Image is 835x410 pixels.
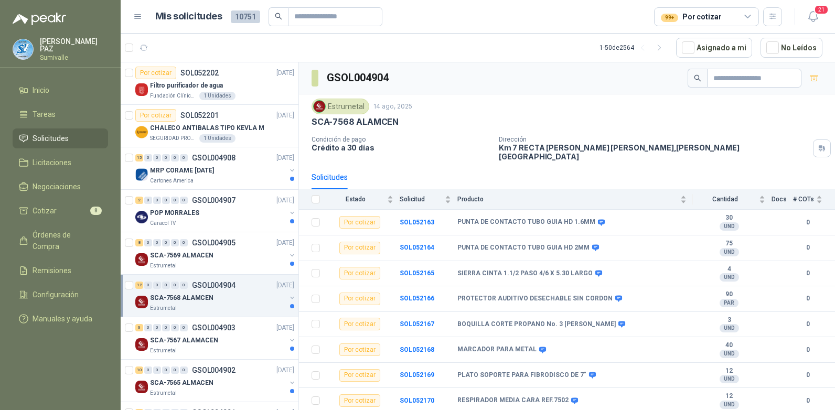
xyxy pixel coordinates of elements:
[33,84,49,96] span: Inicio
[339,242,380,254] div: Por cotizar
[312,116,399,127] p: SCA-7568 ALAMCEN
[793,268,822,278] b: 0
[135,279,296,312] a: 12 0 0 0 0 0 GSOL004904[DATE] Company LogoSCA-7568 ALAMCENEstrumetal
[135,321,296,355] a: 6 0 0 0 0 0 GSOL004903[DATE] Company LogoSCA-7567 ALAMACENEstrumetal
[153,197,161,204] div: 0
[720,350,739,358] div: UND
[720,222,739,231] div: UND
[457,189,693,210] th: Producto
[90,207,102,215] span: 8
[153,366,161,374] div: 0
[150,336,218,346] p: SCA-7567 ALAMACEN
[162,239,170,246] div: 0
[33,205,57,217] span: Cotizar
[192,197,235,204] p: GSOL004907
[162,324,170,331] div: 0
[676,38,752,58] button: Asignado a mi
[180,69,219,77] p: SOL052202
[793,370,822,380] b: 0
[135,366,143,374] div: 10
[13,285,108,305] a: Configuración
[150,389,177,397] p: Estrumetal
[693,290,765,299] b: 90
[231,10,260,23] span: 10751
[693,189,772,210] th: Cantidad
[135,154,143,161] div: 15
[693,265,765,274] b: 4
[135,197,143,204] div: 2
[192,366,235,374] p: GSOL004902
[155,9,222,24] h1: Mis solicitudes
[13,39,33,59] img: Company Logo
[162,366,170,374] div: 0
[192,239,235,246] p: GSOL004905
[135,109,176,122] div: Por cotizar
[400,269,434,277] b: SOL052165
[171,324,179,331] div: 0
[150,219,176,228] p: Caracol TV
[326,196,385,203] span: Estado
[327,70,390,86] h3: GSOL004904
[135,152,296,185] a: 15 0 0 0 0 0 GSOL004908[DATE] Company LogoMRP CORAME [DATE]Cartones America
[13,225,108,256] a: Órdenes de Compra
[793,396,822,406] b: 0
[339,394,380,407] div: Por cotizar
[150,378,213,388] p: SCA-7565 ALMACEN
[135,239,143,246] div: 8
[153,324,161,331] div: 0
[373,102,412,112] p: 14 ago, 2025
[135,324,143,331] div: 6
[171,282,179,289] div: 0
[400,219,434,226] b: SOL052163
[661,11,721,23] div: Por cotizar
[199,92,235,100] div: 1 Unidades
[144,197,152,204] div: 0
[180,239,188,246] div: 0
[457,244,590,252] b: PUNTA DE CONTACTO TUBO GUIA HD 2MM
[121,62,298,105] a: Por cotizarSOL052202[DATE] Company LogoFiltro purificador de aguaFundación Clínica Shaio1 Unidades
[276,111,294,121] p: [DATE]
[135,194,296,228] a: 2 0 0 0 0 0 GSOL004907[DATE] Company LogoPOP MORRALESCaracol TV
[400,397,434,404] b: SOL052170
[326,189,400,210] th: Estado
[275,13,282,20] span: search
[793,243,822,253] b: 0
[40,38,108,52] p: [PERSON_NAME] PAZ
[192,282,235,289] p: GSOL004904
[793,319,822,329] b: 0
[693,196,757,203] span: Cantidad
[135,83,148,96] img: Company Logo
[804,7,822,26] button: 21
[276,365,294,375] p: [DATE]
[150,92,197,100] p: Fundación Clínica Shaio
[400,371,434,379] a: SOL052169
[457,295,613,303] b: PROTECTOR AUDITIVO DESECHABLE SIN CORDON
[144,324,152,331] div: 0
[162,154,170,161] div: 0
[772,189,793,210] th: Docs
[150,347,177,355] p: Estrumetal
[720,299,738,307] div: PAR
[693,392,765,401] b: 12
[180,324,188,331] div: 0
[180,366,188,374] div: 0
[33,229,98,252] span: Órdenes de Compra
[33,157,71,168] span: Licitaciones
[720,273,739,282] div: UND
[600,39,668,56] div: 1 - 50 de 2564
[339,343,380,356] div: Por cotizar
[135,364,296,397] a: 10 0 0 0 0 0 GSOL004902[DATE] Company LogoSCA-7565 ALMACENEstrumetal
[457,269,593,278] b: SIERRA CINTA 1.1/2 PASO 4/6 X 5.30 LARGO
[400,196,443,203] span: Solicitud
[135,211,148,223] img: Company Logo
[135,296,148,308] img: Company Logo
[162,282,170,289] div: 0
[499,136,809,143] p: Dirección
[199,134,235,143] div: 1 Unidades
[171,154,179,161] div: 0
[135,67,176,79] div: Por cotizar
[171,366,179,374] div: 0
[171,239,179,246] div: 0
[150,262,177,270] p: Estrumetal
